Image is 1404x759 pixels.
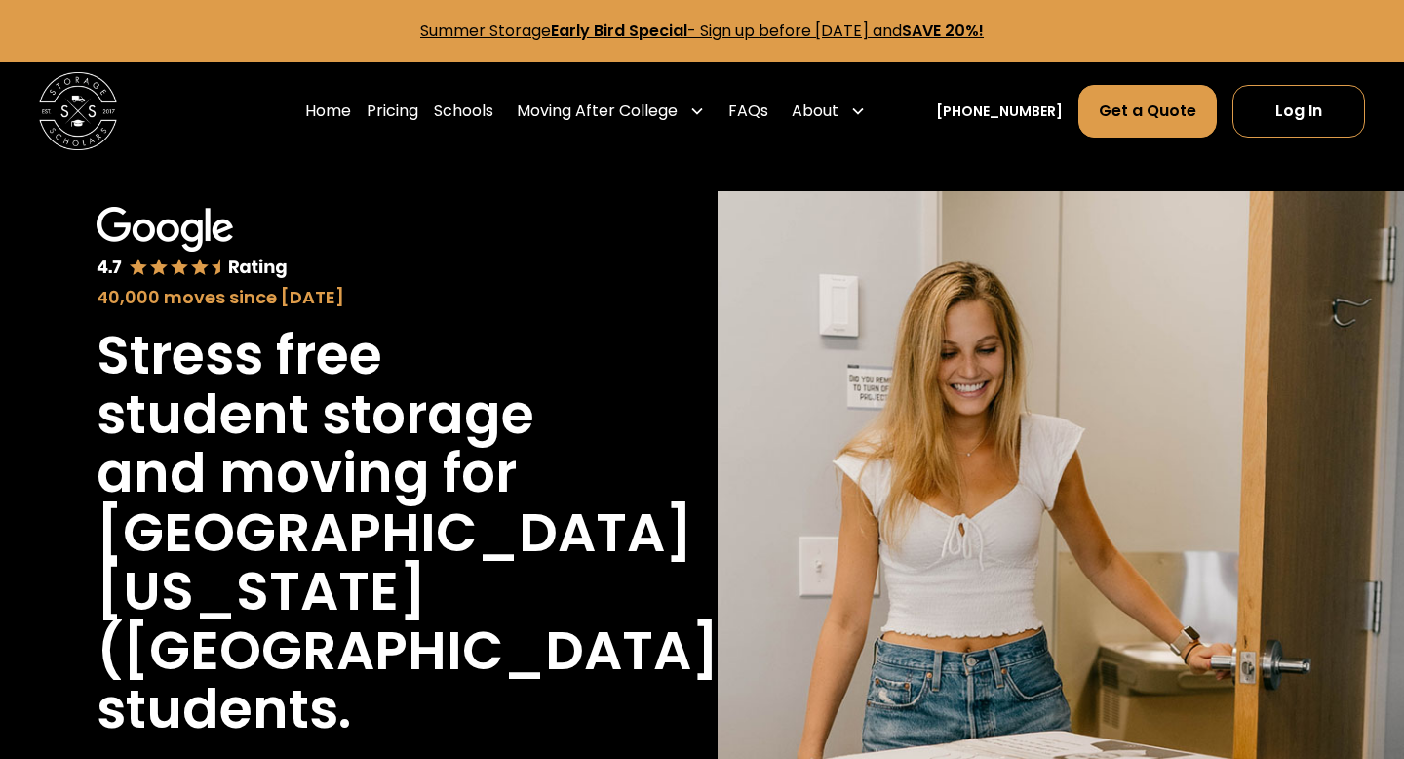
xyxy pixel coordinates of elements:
[97,284,591,310] div: 40,000 moves since [DATE]
[39,72,117,150] a: home
[39,72,117,150] img: Storage Scholars main logo
[305,84,351,139] a: Home
[97,326,591,503] h1: Stress free student storage and moving for
[551,20,687,42] strong: Early Bird Special
[509,84,713,139] div: Moving After College
[902,20,984,42] strong: SAVE 20%!
[792,100,838,123] div: About
[97,503,745,681] h1: [GEOGRAPHIC_DATA][US_STATE] ([GEOGRAPHIC_DATA])
[517,100,678,123] div: Moving After College
[728,84,768,139] a: FAQs
[420,20,984,42] a: Summer StorageEarly Bird Special- Sign up before [DATE] andSAVE 20%!
[1232,85,1365,138] a: Log In
[784,84,874,139] div: About
[434,84,493,139] a: Schools
[367,84,418,139] a: Pricing
[97,207,288,280] img: Google 4.7 star rating
[97,680,351,739] h1: students.
[936,101,1063,122] a: [PHONE_NUMBER]
[1078,85,1217,138] a: Get a Quote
